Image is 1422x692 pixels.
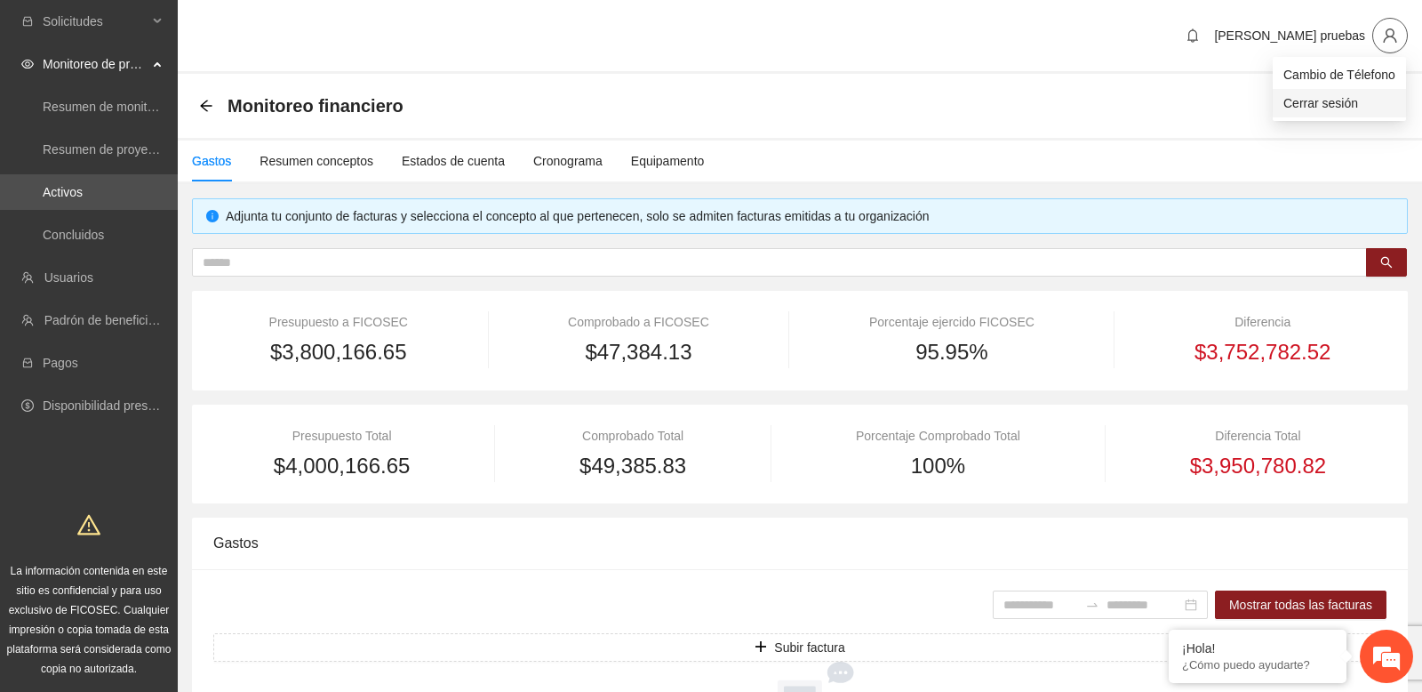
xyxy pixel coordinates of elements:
[274,449,410,483] span: $4,000,166.65
[213,518,1386,568] div: Gastos
[1085,598,1099,612] span: swap-right
[1182,658,1333,672] p: ¿Cómo puedo ayudarte?
[44,270,93,285] a: Usuarios
[585,335,691,369] span: $47,384.13
[1130,426,1386,446] div: Diferencia Total
[1366,248,1407,277] button: search
[1182,641,1333,656] div: ¡Hola!
[402,151,505,171] div: Estados de cuenta
[43,356,78,370] a: Pagos
[813,312,1090,332] div: Porcentaje ejercido FICOSEC
[21,58,34,70] span: eye
[774,638,844,657] span: Subir factura
[1085,598,1099,612] span: to
[92,91,299,114] div: Chatee con nosotros ahora
[206,210,219,222] span: info-circle
[1178,21,1207,50] button: bell
[1138,312,1386,332] div: Diferencia
[43,142,233,157] a: Resumen de proyectos aprobados
[7,565,172,675] span: La información contenida en este sitio es confidencial y para uso exclusivo de FICOSEC. Cualquier...
[270,335,406,369] span: $3,800,166.65
[1372,18,1408,53] button: user
[795,426,1081,446] div: Porcentaje Comprobado Total
[43,185,83,199] a: Activos
[911,449,965,483] span: 100%
[1190,449,1326,483] span: $3,950,780.82
[43,228,104,242] a: Concluidos
[199,99,213,113] span: arrow-left
[43,100,172,114] a: Resumen de monitoreo
[228,92,403,120] span: Monitoreo financiero
[1283,93,1395,113] span: Cerrar sesión
[579,449,686,483] span: $49,385.83
[43,398,195,413] a: Disponibilidad presupuestal
[292,9,334,52] div: Minimizar ventana de chat en vivo
[226,206,1394,226] div: Adjunta tu conjunto de facturas y selecciona el concepto al que pertenecen, solo se admiten factu...
[21,15,34,28] span: inbox
[213,426,470,446] div: Presupuesto Total
[43,4,148,39] span: Solicitudes
[199,99,213,114] div: Back
[1194,335,1330,369] span: $3,752,782.52
[43,46,148,82] span: Monitoreo de proyectos
[9,486,339,548] textarea: Escriba su mensaje y pulse “Intro”
[533,151,603,171] div: Cronograma
[192,151,231,171] div: Gastos
[1229,595,1372,615] span: Mostrar todas las facturas
[1373,28,1407,44] span: user
[77,513,100,536] span: warning
[915,335,987,369] span: 95.95%
[44,313,175,327] a: Padrón de beneficiarios
[1214,28,1365,43] span: [PERSON_NAME] pruebas
[260,151,373,171] div: Resumen conceptos
[1380,256,1393,270] span: search
[631,151,705,171] div: Equipamento
[213,633,1386,662] button: plusSubir factura
[519,426,747,446] div: Comprobado Total
[213,312,464,332] div: Presupuesto a FICOSEC
[1283,65,1395,84] span: Cambio de Télefono
[1215,591,1386,619] button: Mostrar todas las facturas
[755,640,767,655] span: plus
[103,237,245,417] span: Estamos en línea.
[1179,28,1206,43] span: bell
[513,312,765,332] div: Comprobado a FICOSEC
